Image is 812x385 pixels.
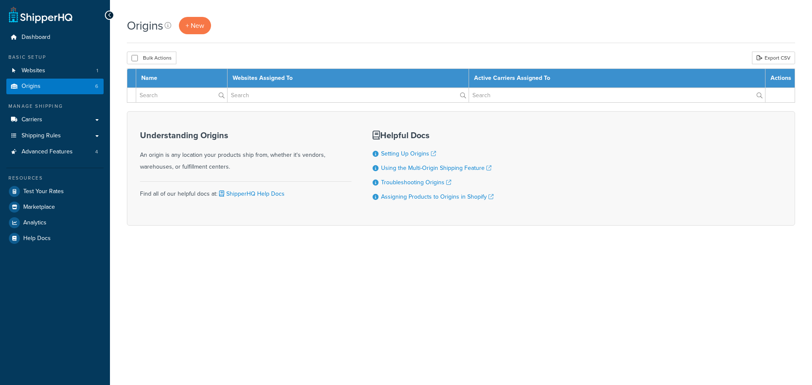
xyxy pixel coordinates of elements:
[179,17,211,34] a: + New
[22,83,41,90] span: Origins
[6,79,104,94] a: Origins 6
[381,149,436,158] a: Setting Up Origins
[765,69,795,88] th: Actions
[186,21,204,30] span: + New
[96,67,98,74] span: 1
[140,131,351,173] div: An origin is any location your products ship from, whether it's vendors, warehouses, or fulfillme...
[6,184,104,199] a: Test Your Rates
[6,30,104,45] a: Dashboard
[9,6,72,23] a: ShipperHQ Home
[127,17,163,34] h1: Origins
[373,131,494,140] h3: Helpful Docs
[136,69,228,88] th: Name
[22,67,45,74] span: Websites
[6,112,104,128] a: Carriers
[23,235,51,242] span: Help Docs
[469,88,765,102] input: Search
[95,148,98,156] span: 4
[6,128,104,144] a: Shipping Rules
[381,164,491,172] a: Using the Multi-Origin Shipping Feature
[381,192,494,201] a: Assigning Products to Origins in Shopify
[23,188,64,195] span: Test Your Rates
[6,215,104,230] a: Analytics
[6,144,104,160] li: Advanced Features
[127,52,176,64] button: Bulk Actions
[228,88,469,102] input: Search
[140,131,351,140] h3: Understanding Origins
[381,178,451,187] a: Troubleshooting Origins
[140,181,351,200] div: Find all of our helpful docs at:
[217,189,285,198] a: ShipperHQ Help Docs
[22,148,73,156] span: Advanced Features
[22,34,50,41] span: Dashboard
[6,63,104,79] li: Websites
[22,116,42,123] span: Carriers
[6,54,104,61] div: Basic Setup
[227,69,469,88] th: Websites Assigned To
[6,231,104,246] a: Help Docs
[6,144,104,160] a: Advanced Features 4
[6,199,104,215] a: Marketplace
[469,69,765,88] th: Active Carriers Assigned To
[136,88,227,102] input: Search
[6,79,104,94] li: Origins
[22,132,61,139] span: Shipping Rules
[23,204,55,211] span: Marketplace
[6,103,104,110] div: Manage Shipping
[6,63,104,79] a: Websites 1
[95,83,98,90] span: 6
[6,175,104,182] div: Resources
[23,219,47,227] span: Analytics
[752,52,795,64] a: Export CSV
